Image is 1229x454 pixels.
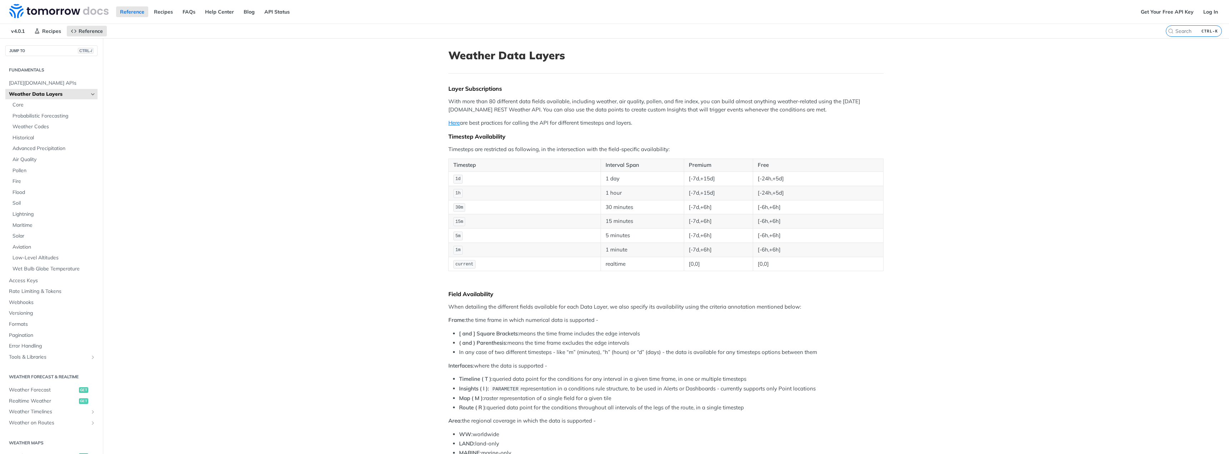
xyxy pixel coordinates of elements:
strong: WW: [459,431,473,438]
div: Timestep Availability [448,133,884,140]
button: JUMP TOCTRL-/ [5,45,98,56]
span: [DATE][DOMAIN_NAME] APIs [9,80,96,87]
span: Formats [9,321,96,328]
span: Recipes [42,28,61,34]
a: Weather Codes [9,121,98,132]
a: Soil [9,198,98,209]
td: 1 hour [601,186,684,200]
button: Show subpages for Tools & Libraries [90,354,96,360]
td: [-6h,+6h] [753,200,883,214]
a: Air Quality [9,154,98,165]
td: [-7d,+6h] [684,243,753,257]
a: Weather on RoutesShow subpages for Weather on Routes [5,418,98,428]
a: Here [448,119,460,126]
span: Weather on Routes [9,419,88,426]
span: Advanced Precipitation [13,145,96,152]
a: Flood [9,187,98,198]
td: [-24h,+5d] [753,186,883,200]
strong: [ and ] Square Brackets: [459,330,519,337]
td: [0,0] [753,257,883,271]
a: Help Center [201,6,238,17]
span: 1m [456,248,461,253]
span: PARAMETER [492,386,518,392]
div: Layer Subscriptions [448,85,884,92]
th: Timestep [449,159,601,172]
a: Core [9,100,98,110]
span: Pollen [13,167,96,174]
td: [-7d,+6h] [684,200,753,214]
a: Weather Data LayersHide subpages for Weather Data Layers [5,89,98,100]
td: realtime [601,257,684,271]
span: Lightning [13,211,96,218]
a: API Status [260,6,294,17]
img: Tomorrow.io Weather API Docs [9,4,109,18]
li: worldwide [459,430,884,439]
a: Aviation [9,242,98,253]
span: 30m [456,205,463,210]
li: raster representation of a single field for a given tile [459,394,884,403]
th: Premium [684,159,753,172]
span: 1d [456,176,461,181]
p: are best practices for calling the API for different timesteps and layers. [448,119,884,127]
td: [-24h,+5d] [753,171,883,186]
a: Weather TimelinesShow subpages for Weather Timelines [5,406,98,417]
span: Wet Bulb Globe Temperature [13,265,96,273]
strong: Insights ( I ): [459,385,489,392]
a: Tools & LibrariesShow subpages for Tools & Libraries [5,352,98,363]
div: Field Availability [448,290,884,298]
h2: Weather Maps [5,440,98,446]
span: Maritime [13,222,96,229]
a: Recipes [150,6,177,17]
li: queried data point for the conditions throughout all intervals of the legs of the route, in a sin... [459,404,884,412]
td: [-7d,+15d] [684,186,753,200]
span: Tools & Libraries [9,354,88,361]
span: Soil [13,200,96,207]
p: Timesteps are restricted as following, in the intersection with the field-specific availability: [448,145,884,154]
span: Flood [13,189,96,196]
a: Weather Forecastget [5,385,98,395]
li: means the time frame includes the edge intervals [459,330,884,338]
span: Access Keys [9,277,96,284]
a: Solar [9,231,98,241]
a: Probabilistic Forecasting [9,111,98,121]
span: Historical [13,134,96,141]
button: Show subpages for Weather Timelines [90,409,96,415]
a: Log In [1199,6,1222,17]
a: Advanced Precipitation [9,143,98,154]
strong: Frame: [448,316,466,323]
strong: Route ( R ): [459,404,487,411]
a: Lightning [9,209,98,220]
a: Pollen [9,165,98,176]
a: Historical [9,133,98,143]
p: the regional coverage in which the data is supported - [448,417,884,425]
td: [-6h,+6h] [753,214,883,229]
td: 30 minutes [601,200,684,214]
td: [-7d,+6h] [684,229,753,243]
strong: ( and ) Parenthesis: [459,339,507,346]
span: v4.0.1 [7,26,29,36]
span: Core [13,101,96,109]
p: the time frame in which numerical data is supported - [448,316,884,324]
a: Reference [116,6,148,17]
li: means the time frame excludes the edge intervals [459,339,884,347]
a: Pagination [5,330,98,341]
span: Air Quality [13,156,96,163]
kbd: CTRL-K [1200,28,1220,35]
td: 1 minute [601,243,684,257]
p: When detailing the different fields available for each Data Layer, we also specify its availabili... [448,303,884,311]
span: Versioning [9,310,96,317]
a: Rate Limiting & Tokens [5,286,98,297]
span: 1h [456,191,461,196]
span: Weather Timelines [9,408,88,415]
span: CTRL-/ [78,48,94,54]
td: 5 minutes [601,229,684,243]
td: 1 day [601,171,684,186]
span: Solar [13,233,96,240]
h1: Weather Data Layers [448,49,884,62]
span: Weather Forecast [9,386,77,394]
strong: Map ( M ): [459,395,484,401]
a: Maritime [9,220,98,231]
svg: Search [1168,28,1174,34]
a: Reference [67,26,107,36]
td: [-7d,+6h] [684,214,753,229]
